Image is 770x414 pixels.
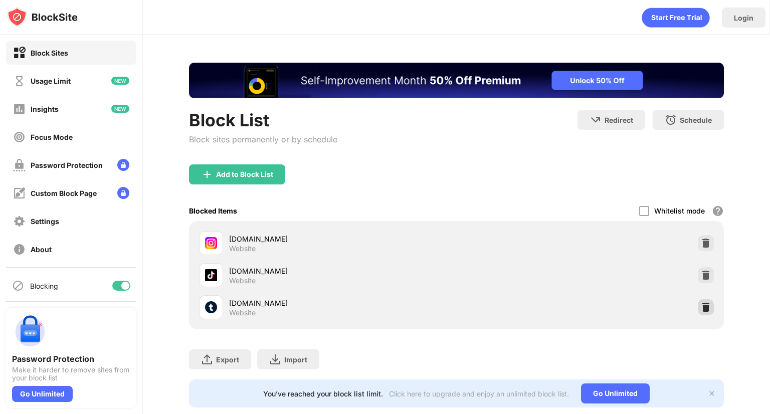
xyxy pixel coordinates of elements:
[31,133,73,141] div: Focus Mode
[13,159,26,171] img: password-protection-off.svg
[708,389,716,397] img: x-button.svg
[13,131,26,143] img: focus-off.svg
[12,314,48,350] img: push-password-protection.svg
[229,308,256,317] div: Website
[389,389,569,398] div: Click here to upgrade and enjoy an unlimited block list.
[189,134,337,144] div: Block sites permanently or by schedule
[31,161,103,169] div: Password Protection
[13,243,26,256] img: about-off.svg
[12,366,130,382] div: Make it harder to remove sites from your block list
[205,269,217,281] img: favicons
[229,234,456,244] div: [DOMAIN_NAME]
[31,105,59,113] div: Insights
[229,266,456,276] div: [DOMAIN_NAME]
[31,217,59,226] div: Settings
[581,383,650,403] div: Go Unlimited
[205,301,217,313] img: favicons
[7,7,78,27] img: logo-blocksite.svg
[205,237,217,249] img: favicons
[31,49,68,57] div: Block Sites
[216,355,239,364] div: Export
[13,103,26,115] img: insights-off.svg
[216,170,273,178] div: Add to Block List
[680,116,712,124] div: Schedule
[117,187,129,199] img: lock-menu.svg
[13,215,26,228] img: settings-off.svg
[229,298,456,308] div: [DOMAIN_NAME]
[263,389,383,398] div: You’ve reached your block list limit.
[284,355,307,364] div: Import
[31,245,52,254] div: About
[31,77,71,85] div: Usage Limit
[12,354,130,364] div: Password Protection
[605,116,633,124] div: Redirect
[12,386,73,402] div: Go Unlimited
[13,75,26,87] img: time-usage-off.svg
[189,110,337,130] div: Block List
[734,14,753,22] div: Login
[642,8,710,28] div: animation
[111,77,129,85] img: new-icon.svg
[31,189,97,197] div: Custom Block Page
[13,47,26,59] img: block-on.svg
[13,187,26,199] img: customize-block-page-off.svg
[12,280,24,292] img: blocking-icon.svg
[117,159,129,171] img: lock-menu.svg
[111,105,129,113] img: new-icon.svg
[189,206,237,215] div: Blocked Items
[30,282,58,290] div: Blocking
[654,206,705,215] div: Whitelist mode
[229,276,256,285] div: Website
[229,244,256,253] div: Website
[189,63,724,98] iframe: Banner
